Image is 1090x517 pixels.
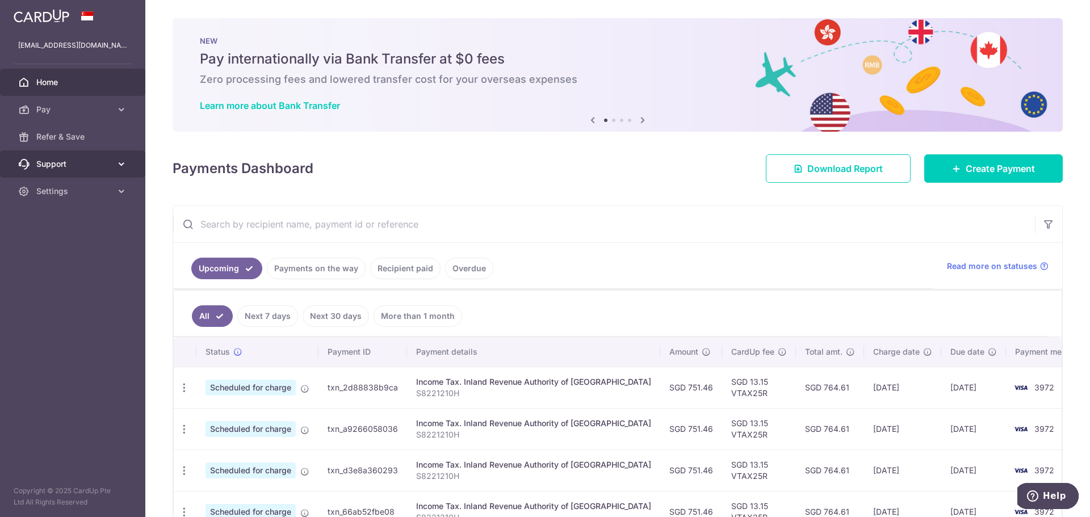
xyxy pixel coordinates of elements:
span: Scheduled for charge [206,421,296,437]
td: SGD 13.15 VTAX25R [722,408,796,449]
span: Help [26,8,49,18]
span: Create Payment [966,162,1035,175]
span: Due date [950,346,984,358]
a: Recipient paid [370,258,441,279]
td: [DATE] [941,408,1006,449]
td: [DATE] [864,449,941,491]
p: [EMAIL_ADDRESS][DOMAIN_NAME] [18,40,127,51]
a: Overdue [445,258,493,279]
h5: Pay internationally via Bank Transfer at $0 fees [200,50,1035,68]
p: NEW [200,36,1035,45]
a: Read more on statuses [947,260,1049,272]
td: SGD 13.15 VTAX25R [722,449,796,491]
img: Bank transfer banner [173,18,1063,132]
span: Total amt. [805,346,842,358]
div: Income Tax. Inland Revenue Authority of [GEOGRAPHIC_DATA] [416,418,651,429]
span: CardUp fee [731,346,774,358]
p: S8221210H [416,429,651,440]
h6: Zero processing fees and lowered transfer cost for your overseas expenses [200,73,1035,86]
img: Bank Card [1009,422,1032,436]
a: Upcoming [191,258,262,279]
td: txn_d3e8a360293 [318,449,407,491]
span: Scheduled for charge [206,380,296,396]
td: SGD 751.46 [660,408,722,449]
span: 3972 [1034,465,1054,475]
td: SGD 764.61 [796,367,864,408]
td: SGD 751.46 [660,367,722,408]
a: Next 7 days [237,305,298,327]
th: Payment details [407,337,660,367]
a: More than 1 month [374,305,462,327]
span: Status [206,346,230,358]
h4: Payments Dashboard [173,158,313,179]
a: Next 30 days [303,305,369,327]
img: CardUp [14,9,69,23]
p: S8221210H [416,470,651,482]
span: Pay [36,104,111,115]
span: Download Report [807,162,883,175]
td: SGD 13.15 VTAX25R [722,367,796,408]
a: All [192,305,233,327]
span: 3972 [1034,424,1054,434]
div: Income Tax. Inland Revenue Authority of [GEOGRAPHIC_DATA] [416,376,651,388]
a: Payments on the way [267,258,366,279]
td: SGD 764.61 [796,449,864,491]
span: 3972 [1034,507,1054,516]
div: Income Tax. Inland Revenue Authority of [GEOGRAPHIC_DATA] [416,501,651,512]
img: Bank Card [1009,464,1032,477]
td: txn_2d88838b9ca [318,367,407,408]
span: Support [36,158,111,170]
td: txn_a9266058036 [318,408,407,449]
span: Amount [669,346,698,358]
iframe: Opens a widget where you can find more information [1017,483,1079,511]
td: SGD 764.61 [796,408,864,449]
span: Home [36,77,111,88]
p: S8221210H [416,388,651,399]
span: Charge date [873,346,920,358]
span: Scheduled for charge [206,463,296,478]
a: Download Report [766,154,911,183]
input: Search by recipient name, payment id or reference [173,206,1035,242]
th: Payment ID [318,337,407,367]
div: Income Tax. Inland Revenue Authority of [GEOGRAPHIC_DATA] [416,459,651,470]
span: Refer & Save [36,131,111,142]
a: Learn more about Bank Transfer [200,100,340,111]
span: Settings [36,186,111,197]
img: Bank Card [1009,381,1032,394]
td: [DATE] [864,408,941,449]
td: [DATE] [941,449,1006,491]
td: SGD 751.46 [660,449,722,491]
td: [DATE] [941,367,1006,408]
td: [DATE] [864,367,941,408]
a: Create Payment [924,154,1063,183]
span: Read more on statuses [947,260,1037,272]
span: 3972 [1034,383,1054,392]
